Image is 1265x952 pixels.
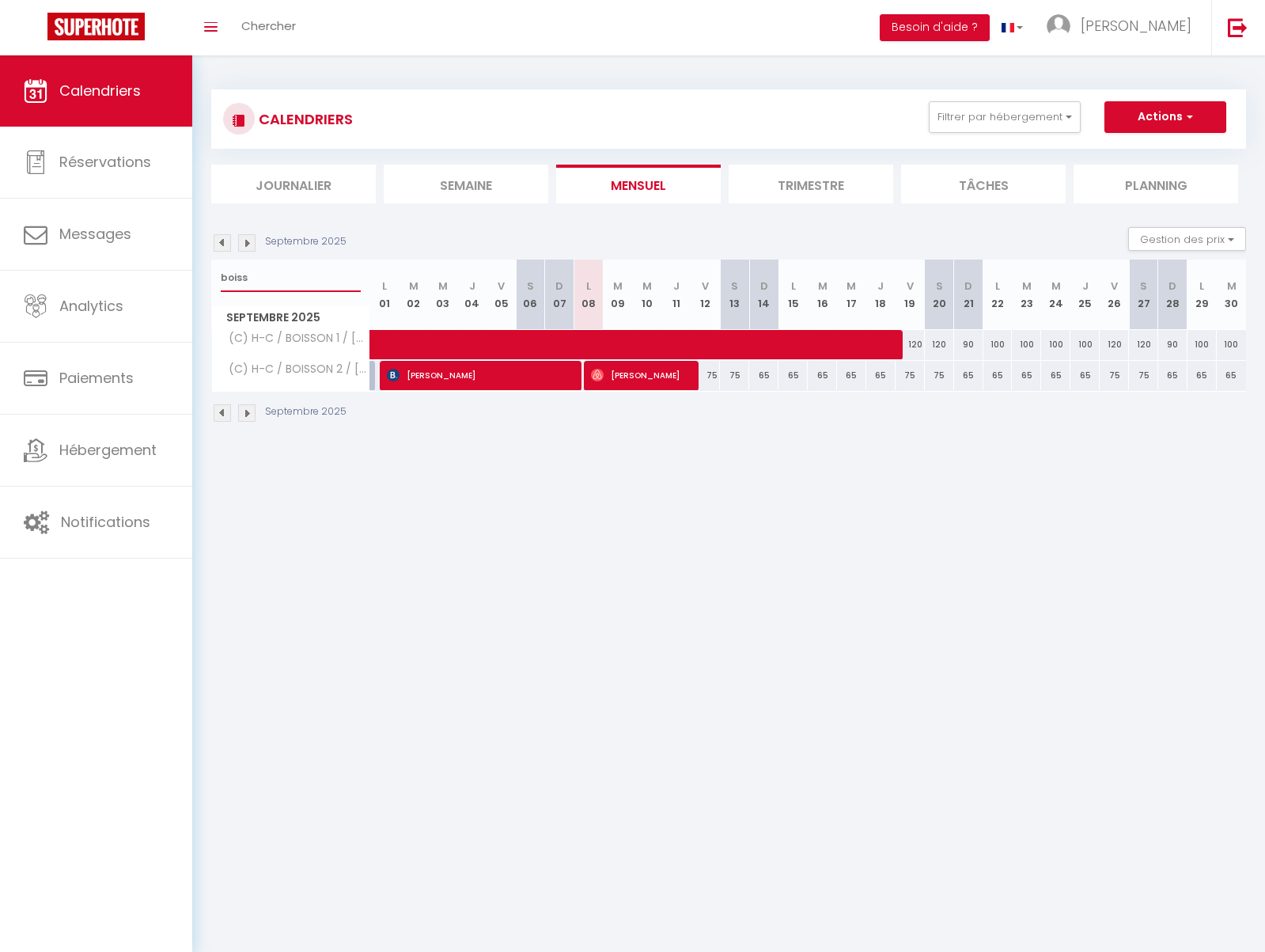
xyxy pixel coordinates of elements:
[691,260,720,330] th: 12
[211,165,376,203] li: Journalier
[556,165,721,203] li: Mensuel
[880,14,990,41] button: Besoin d'aide ?
[1104,101,1226,133] button: Actions
[808,361,837,390] div: 65
[929,101,1081,133] button: Filtrer par hébergement
[516,260,545,330] th: 06
[995,279,1000,294] abbr: L
[896,260,925,330] th: 19
[1051,279,1061,294] abbr: M
[214,361,373,378] span: (C) H-C / BOISSON 2 / [MEDICAL_DATA]
[1041,361,1070,390] div: 65
[702,279,709,294] abbr: V
[591,360,688,390] span: [PERSON_NAME]
[1140,279,1147,294] abbr: S
[428,260,457,330] th: 03
[1187,260,1217,330] th: 29
[1047,14,1070,38] img: ...
[896,361,925,390] div: 75
[983,361,1013,390] div: 65
[382,279,387,294] abbr: L
[1100,330,1129,359] div: 120
[1129,330,1158,359] div: 120
[59,224,131,244] span: Messages
[964,279,972,294] abbr: D
[1217,260,1246,330] th: 30
[925,260,954,330] th: 20
[791,279,796,294] abbr: L
[214,330,373,347] span: (C) H-C / BOISSON 1 / [MEDICAL_DATA]
[384,165,548,203] li: Semaine
[1129,260,1158,330] th: 27
[1041,330,1070,359] div: 100
[818,279,828,294] abbr: M
[487,260,516,330] th: 05
[1158,260,1187,330] th: 28
[1070,260,1100,330] th: 25
[936,279,943,294] abbr: S
[555,279,563,294] abbr: D
[399,260,428,330] th: 02
[59,81,141,101] span: Calendriers
[574,260,604,330] th: 08
[1168,279,1176,294] abbr: D
[604,260,633,330] th: 09
[1074,165,1238,203] li: Planning
[1129,361,1158,390] div: 75
[749,361,778,390] div: 65
[59,368,134,388] span: Paiements
[1217,361,1246,390] div: 65
[642,279,652,294] abbr: M
[954,260,983,330] th: 21
[866,361,896,390] div: 65
[409,279,419,294] abbr: M
[662,260,691,330] th: 11
[13,6,60,54] button: Ouvrir le widget de chat LiveChat
[1187,330,1217,359] div: 100
[673,279,680,294] abbr: J
[241,17,296,34] span: Chercher
[1199,279,1204,294] abbr: L
[846,279,856,294] abbr: M
[760,279,768,294] abbr: D
[983,260,1013,330] th: 22
[1217,330,1246,359] div: 100
[1041,260,1070,330] th: 24
[498,279,505,294] abbr: V
[778,361,808,390] div: 65
[59,152,151,172] span: Réservations
[255,101,353,137] h3: CALENDRIERS
[1022,279,1032,294] abbr: M
[59,296,123,316] span: Analytics
[47,13,145,40] img: Super Booking
[586,279,591,294] abbr: L
[837,361,866,390] div: 65
[720,260,749,330] th: 13
[877,279,884,294] abbr: J
[1070,330,1100,359] div: 100
[720,361,749,390] div: 75
[778,260,808,330] th: 15
[1012,260,1041,330] th: 23
[729,165,893,203] li: Trimestre
[1228,17,1248,37] img: logout
[633,260,662,330] th: 10
[1100,260,1129,330] th: 26
[749,260,778,330] th: 14
[925,361,954,390] div: 75
[866,260,896,330] th: 18
[469,279,475,294] abbr: J
[1081,16,1191,36] span: [PERSON_NAME]
[221,264,361,292] input: Rechercher un logement...
[954,361,983,390] div: 65
[691,361,720,390] div: 75
[1111,279,1118,294] abbr: V
[808,260,837,330] th: 16
[1012,361,1041,390] div: 65
[731,279,738,294] abbr: S
[901,165,1066,203] li: Tâches
[837,260,866,330] th: 17
[1227,279,1237,294] abbr: M
[1128,227,1246,251] button: Gestion des prix
[265,404,347,419] p: Septembre 2025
